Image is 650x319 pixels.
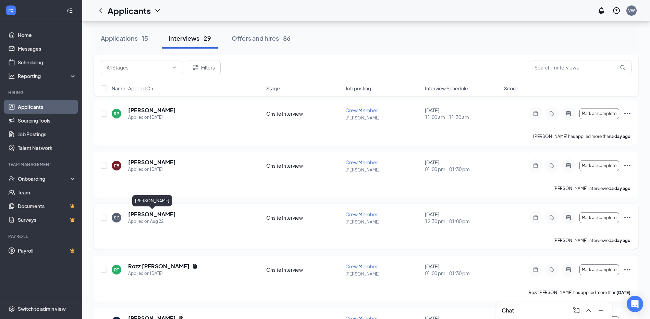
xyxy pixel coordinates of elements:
[154,7,162,15] svg: ChevronDown
[192,264,198,269] svg: Document
[112,85,153,92] span: Name · Applied On
[18,141,76,155] a: Talent Network
[101,34,148,42] div: Applications · 15
[18,42,76,55] a: Messages
[533,133,631,139] p: [PERSON_NAME] has applied more than .
[531,267,540,272] svg: Note
[18,175,71,182] div: Onboarding
[502,307,514,314] h3: Chat
[128,210,176,218] h5: [PERSON_NAME]
[425,107,500,120] div: [DATE]
[18,244,76,257] a: PayrollCrown
[8,175,15,182] svg: UserCheck
[425,166,500,173] span: 01:00 pm - 01:30 pm
[564,163,573,168] svg: ActiveChat
[18,199,76,213] a: DocumentsCrown
[128,218,176,225] div: Applied on Aug 22
[425,85,468,92] span: Interview Schedule
[425,270,500,277] span: 01:00 pm - 01:30 pm
[583,305,594,316] button: ChevronUp
[623,266,631,274] svg: Ellipses
[564,215,573,220] svg: ActiveChat
[18,213,76,227] a: SurveysCrown
[504,85,518,92] span: Score
[616,290,630,295] b: [DATE]
[579,264,619,275] button: Mark as complete
[128,158,176,166] h5: [PERSON_NAME]
[628,8,635,13] div: VW
[266,214,341,221] div: Onsite Interview
[18,305,66,312] div: Switch to admin view
[8,162,75,167] div: Team Management
[266,266,341,273] div: Onsite Interview
[425,263,500,277] div: [DATE]
[579,160,619,171] button: Mark as complete
[571,305,582,316] button: ComposeMessage
[128,166,176,173] div: Applied on [DATE]
[582,163,616,168] span: Mark as complete
[172,65,177,70] svg: ChevronDown
[611,186,630,191] b: a day ago
[548,267,556,272] svg: Tag
[531,215,540,220] svg: Note
[266,110,341,117] div: Onsite Interview
[128,106,176,114] h5: [PERSON_NAME]
[585,306,593,315] svg: ChevronUp
[114,215,120,221] div: SC
[345,263,378,269] span: Crew Member
[128,263,189,270] h5: Rozz [PERSON_NAME]
[612,7,621,15] svg: QuestionInfo
[128,114,176,121] div: Applied on [DATE]
[425,159,500,173] div: [DATE]
[8,233,75,239] div: Payroll
[529,290,631,295] p: Rozz [PERSON_NAME] has applied more than .
[623,162,631,170] svg: Ellipses
[18,28,76,42] a: Home
[425,211,500,225] div: [DATE]
[627,296,643,312] div: Open Intercom Messenger
[596,305,606,316] button: Minimize
[582,111,616,116] span: Mark as complete
[579,212,619,223] button: Mark as complete
[597,7,605,15] svg: Notifications
[114,267,119,273] div: RT
[8,7,14,14] svg: WorkstreamLogo
[97,7,105,15] svg: ChevronLeft
[266,162,341,169] div: Onsite Interview
[8,73,15,79] svg: Analysis
[345,219,420,225] p: [PERSON_NAME]
[531,163,540,168] svg: Note
[611,238,630,243] b: a day ago
[345,85,371,92] span: Job posting
[18,127,76,141] a: Job Postings
[18,100,76,114] a: Applicants
[108,5,151,16] h1: Applicants
[232,34,291,42] div: Offers and hires · 86
[531,111,540,116] svg: Note
[425,114,500,120] span: 11:00 am - 11:30 am
[553,186,631,191] p: [PERSON_NAME] interviewed .
[582,267,616,272] span: Mark as complete
[132,195,172,206] div: [PERSON_NAME]
[623,110,631,118] svg: Ellipses
[66,7,73,14] svg: Collapse
[192,63,200,72] svg: Filter
[18,73,77,79] div: Reporting
[620,65,625,70] svg: MagnifyingGlass
[425,218,500,225] span: 12:30 pm - 01:00 pm
[345,271,420,277] p: [PERSON_NAME]
[8,305,15,312] svg: Settings
[345,159,378,165] span: Crew Member
[266,85,280,92] span: Stage
[582,215,616,220] span: Mark as complete
[8,90,75,95] div: Hiring
[345,211,378,217] span: Crew Member
[548,215,556,220] svg: Tag
[611,134,630,139] b: a day ago
[564,111,573,116] svg: ActiveChat
[18,55,76,69] a: Scheduling
[114,111,119,117] div: RP
[597,306,605,315] svg: Minimize
[18,114,76,127] a: Sourcing Tools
